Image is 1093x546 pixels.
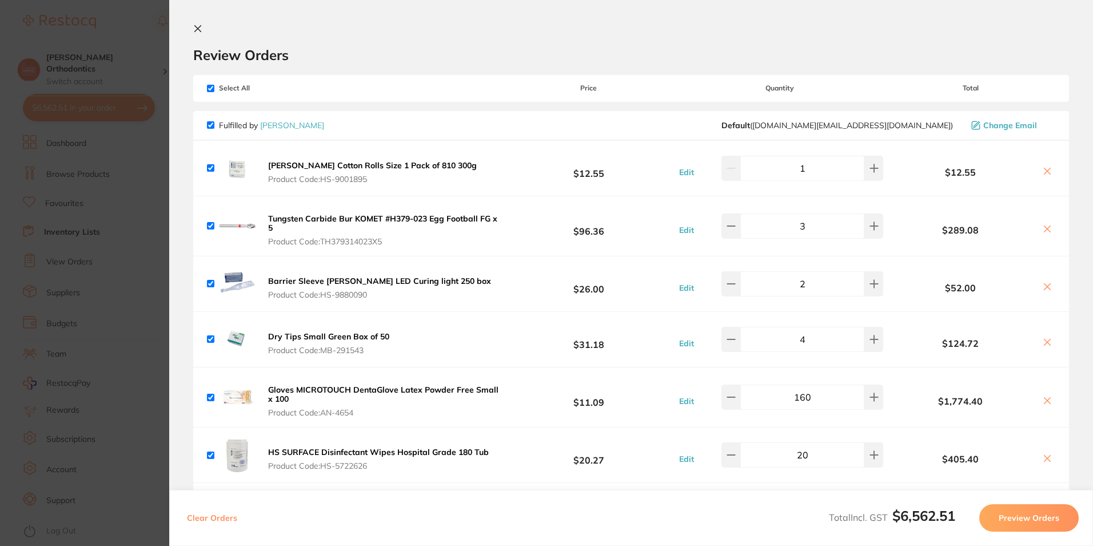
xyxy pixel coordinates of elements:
[260,120,324,130] a: [PERSON_NAME]
[885,396,1035,406] b: $1,774.40
[885,338,1035,349] b: $124.72
[885,167,1035,177] b: $12.55
[676,454,697,464] button: Edit
[265,385,504,418] button: Gloves MICROTOUCH DentaGlove Latex Powder Free Small x 100 Product Code:AN-4654
[268,213,497,233] b: Tungsten Carbide Bur KOMET #H379-023 Egg Football FG x 5
[268,237,500,246] span: Product Code: TH379314023X5
[721,120,750,130] b: Default
[219,437,256,473] img: aWQ4dGQyZA
[268,461,489,470] span: Product Code: HS-5722626
[219,121,324,130] p: Fulfilled by
[504,329,673,350] b: $31.18
[676,283,697,293] button: Edit
[721,121,953,130] span: customer.care@henryschein.com.au
[219,321,256,358] img: ZXJocDBpNw
[504,387,673,408] b: $11.09
[885,84,1055,92] span: Total
[504,445,673,466] b: $20.27
[885,283,1035,293] b: $52.00
[979,504,1079,532] button: Preview Orders
[676,167,697,177] button: Edit
[265,160,480,184] button: [PERSON_NAME] Cotton Rolls Size 1 Pack of 810 300g Product Code:HS-9001895
[268,276,491,286] b: Barrier Sleeve [PERSON_NAME] LED Curing light 250 box
[193,46,1069,64] h2: Review Orders
[504,84,673,92] span: Price
[219,379,256,416] img: MW1qZHp4YQ
[268,290,491,299] span: Product Code: HS-9880090
[268,447,489,457] b: HS SURFACE Disinfectant Wipes Hospital Grade 180 Tub
[207,84,321,92] span: Select All
[268,385,498,404] b: Gloves MICROTOUCH DentaGlove Latex Powder Free Small x 100
[504,215,673,236] b: $96.36
[892,507,955,524] b: $6,562.51
[265,213,504,247] button: Tungsten Carbide Bur KOMET #H379-023 Egg Football FG x 5 Product Code:TH379314023X5
[676,338,697,349] button: Edit
[265,331,393,355] button: Dry Tips Small Green Box of 50 Product Code:MB-291543
[268,408,500,417] span: Product Code: AN-4654
[676,225,697,235] button: Edit
[268,175,477,184] span: Product Code: HS-9001895
[268,331,389,342] b: Dry Tips Small Green Box of 50
[219,266,256,302] img: YnlxY2dmNw
[504,274,673,295] b: $26.00
[885,225,1035,235] b: $289.08
[219,208,256,244] img: aGpnN3p5Nw
[968,120,1055,130] button: Change Email
[184,504,241,532] button: Clear Orders
[504,157,673,179] b: $12.55
[676,396,697,406] button: Edit
[885,454,1035,464] b: $405.40
[265,276,494,300] button: Barrier Sleeve [PERSON_NAME] LED Curing light 250 box Product Code:HS-9880090
[829,512,955,523] span: Total Incl. GST
[983,121,1037,130] span: Change Email
[268,346,389,355] span: Product Code: MB-291543
[219,150,256,187] img: NWZyMHd2Nw
[673,84,885,92] span: Quantity
[268,160,477,171] b: [PERSON_NAME] Cotton Rolls Size 1 Pack of 810 300g
[265,447,492,471] button: HS SURFACE Disinfectant Wipes Hospital Grade 180 Tub Product Code:HS-5722626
